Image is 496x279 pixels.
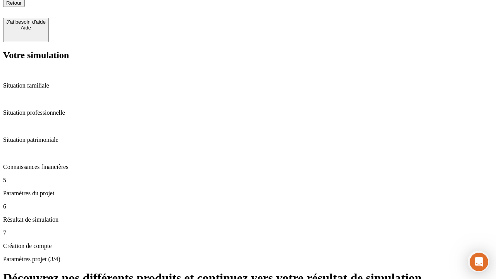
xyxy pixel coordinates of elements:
[3,177,493,184] p: 5
[3,18,49,42] button: J’ai besoin d'aideAide
[3,164,493,170] p: Connaissances financières
[3,229,493,236] p: 7
[470,253,488,271] iframe: Intercom live chat
[6,25,46,31] div: Aide
[3,243,493,250] p: Création de compte
[3,256,493,263] p: Paramètres projet (3/4)
[468,251,489,272] iframe: Intercom live chat discovery launcher
[3,216,493,223] p: Résultat de simulation
[3,136,493,143] p: Situation patrimoniale
[3,190,493,197] p: Paramètres du projet
[3,109,493,116] p: Situation professionnelle
[3,50,493,60] h2: Votre simulation
[3,82,493,89] p: Situation familiale
[6,19,46,25] div: J’ai besoin d'aide
[3,203,493,210] p: 6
